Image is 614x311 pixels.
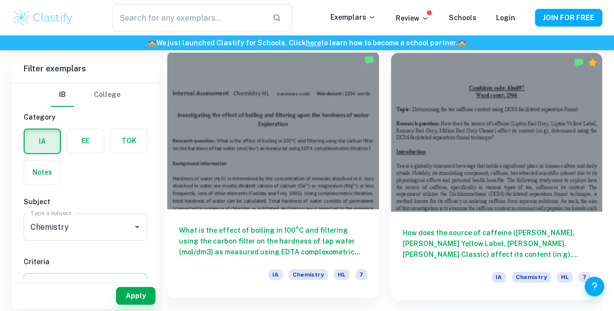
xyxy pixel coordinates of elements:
span: HL [557,272,573,282]
button: Help and Feedback [585,277,604,296]
img: Clastify logo [12,8,74,28]
img: Marked [574,58,584,67]
div: Filter type choice [51,83,120,107]
h6: Category [24,112,147,123]
span: 🏫 [148,39,156,47]
div: Premium [587,58,597,67]
a: How does the source of caffeine ([PERSON_NAME], [PERSON_NAME] Yellow Label, [PERSON_NAME], [PERSO... [391,53,603,300]
button: College [94,83,120,107]
p: Exemplars [330,12,376,23]
button: TOK [111,129,147,153]
a: Schools [449,14,476,22]
span: IA [268,269,283,280]
button: EE [67,129,104,153]
h6: Filter exemplars [12,55,159,83]
a: What is the effect of boiling in 100°C and filtering using the carbon filter on the hardness of t... [167,53,379,300]
button: Notes [24,160,60,184]
button: Apply [116,287,155,305]
span: HL [334,269,350,280]
h6: Criteria [24,256,147,267]
h6: Subject [24,196,147,207]
span: Chemistry [512,272,551,282]
h6: How does the source of caffeine ([PERSON_NAME], [PERSON_NAME] Yellow Label, [PERSON_NAME], [PERSO... [403,227,591,260]
p: Review [396,13,429,24]
button: JOIN FOR FREE [535,9,602,27]
button: Open [130,220,144,234]
h6: We just launched Clastify for Schools. Click to learn how to become a school partner. [2,37,612,48]
input: Search for any exemplars... [113,4,264,31]
img: Marked [364,55,374,65]
span: 🏫 [458,39,466,47]
h6: What is the effect of boiling in 100°C and filtering using the carbon filter on the hardness of t... [179,225,367,257]
span: 7 [579,272,590,282]
a: here [306,39,321,47]
button: Select [24,273,147,291]
span: 7 [355,269,367,280]
button: IB [51,83,74,107]
span: IA [492,272,506,282]
span: Chemistry [289,269,328,280]
a: Login [496,14,515,22]
button: IA [25,129,60,153]
label: Type a subject [30,209,71,217]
